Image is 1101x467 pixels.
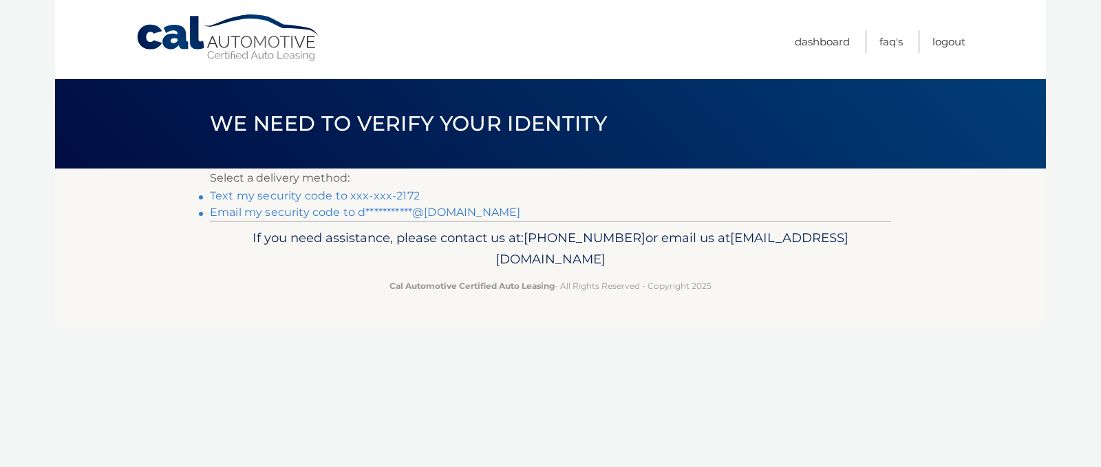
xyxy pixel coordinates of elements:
[210,189,420,202] a: Text my security code to xxx-xxx-2172
[210,169,891,188] p: Select a delivery method:
[219,279,882,293] p: - All Rights Reserved - Copyright 2025
[879,30,903,53] a: FAQ's
[932,30,965,53] a: Logout
[795,30,850,53] a: Dashboard
[524,230,645,246] span: [PHONE_NUMBER]
[219,227,882,271] p: If you need assistance, please contact us at: or email us at
[389,281,555,291] strong: Cal Automotive Certified Auto Leasing
[136,14,321,63] a: Cal Automotive
[210,111,607,136] span: We need to verify your identity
